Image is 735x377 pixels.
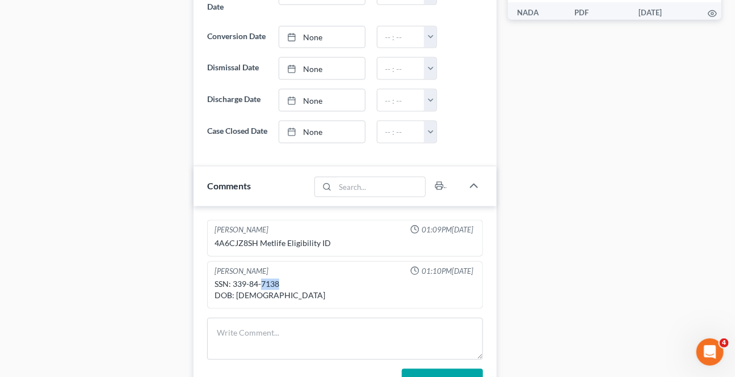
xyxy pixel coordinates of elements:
[207,181,251,192] span: Comments
[201,121,274,143] label: Case Closed Date
[377,90,425,111] input: -- : --
[696,338,724,366] iframe: Intercom live chat
[720,338,729,348] span: 4
[279,90,364,111] a: None
[279,121,364,143] a: None
[201,57,274,80] label: Dismissal Date
[377,27,425,48] input: -- : --
[201,89,274,112] label: Discharge Date
[215,238,476,249] div: 4A6CJZ8SH Metlife Eligibility ID
[215,225,268,236] div: [PERSON_NAME]
[215,266,268,277] div: [PERSON_NAME]
[629,2,699,44] td: [DATE]
[215,279,476,302] div: SSN: 339-84-7138 DOB: [DEMOGRAPHIC_DATA]
[201,26,274,49] label: Conversion Date
[279,58,364,79] a: None
[422,266,473,277] span: 01:10PM[DATE]
[565,2,629,44] td: PDF
[508,2,565,44] td: NADA Camaro-pdf
[377,121,425,143] input: -- : --
[377,58,425,79] input: -- : --
[335,177,426,197] input: Search...
[422,225,473,236] span: 01:09PM[DATE]
[279,27,364,48] a: None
